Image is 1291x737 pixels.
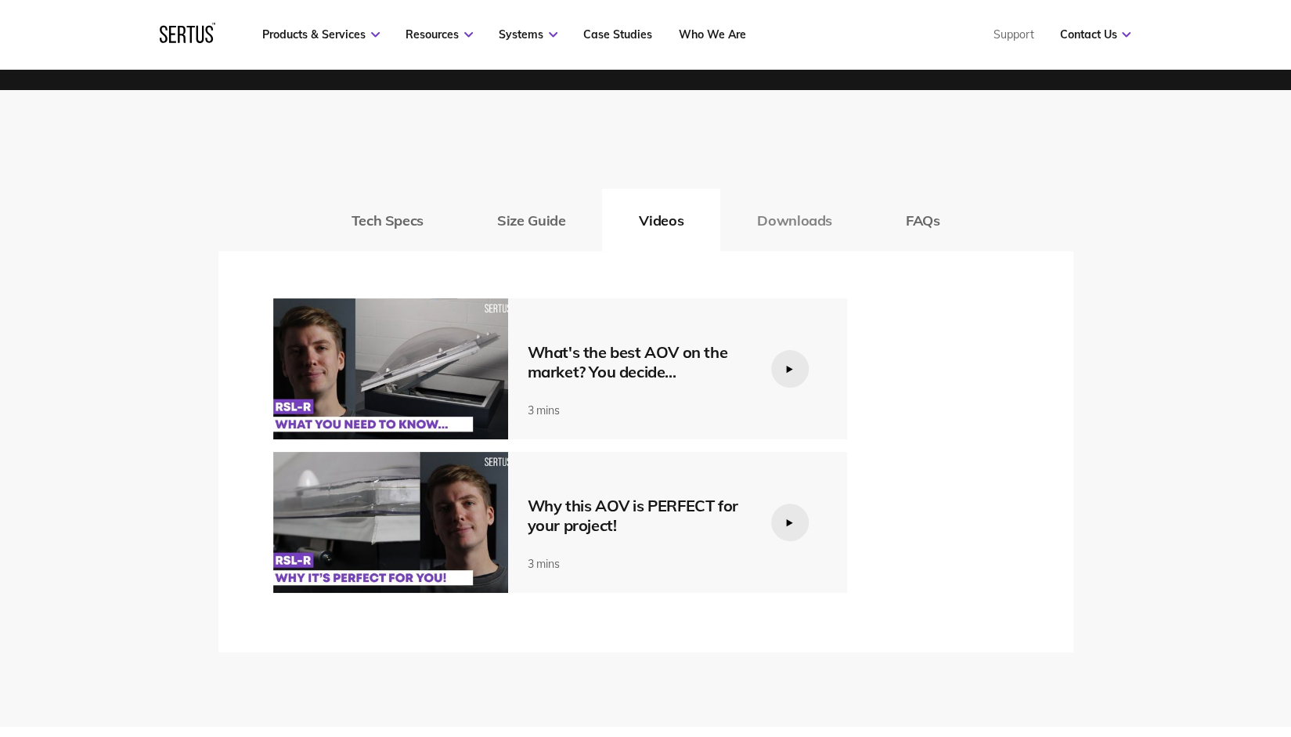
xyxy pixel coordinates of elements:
button: Downloads [720,189,869,251]
a: Case Studies [583,27,652,42]
button: FAQs [869,189,977,251]
a: Products & Services [262,27,380,42]
iframe: Chat Widget [1009,555,1291,737]
a: Systems [499,27,557,42]
button: Tech Specs [315,189,460,251]
div: What's the best AOV on the market? You decide... [528,342,747,381]
a: Who We Are [678,27,745,42]
div: 3 mins [528,557,747,571]
a: Support [993,27,1033,42]
a: Contact Us [1059,27,1131,42]
div: 3 mins [528,403,747,417]
button: Size Guide [460,189,602,251]
div: Why this AOV is PERFECT for your project! [528,496,747,535]
a: Resources [406,27,473,42]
